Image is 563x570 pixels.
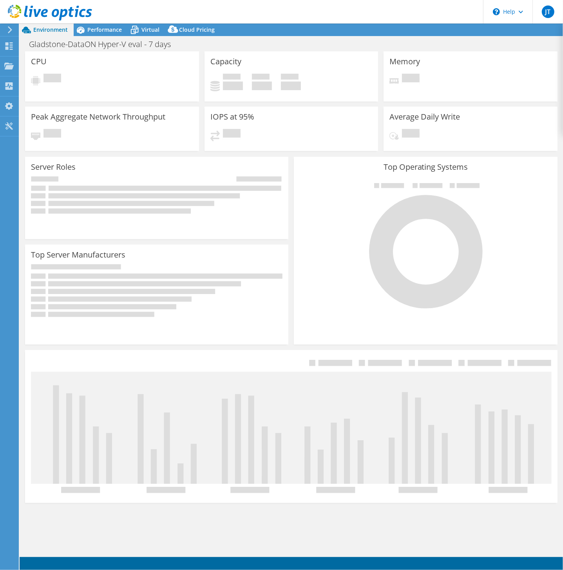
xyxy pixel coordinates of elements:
[402,74,420,84] span: Pending
[223,82,243,90] h4: 0 GiB
[31,57,47,66] h3: CPU
[210,57,241,66] h3: Capacity
[31,113,165,121] h3: Peak Aggregate Network Throughput
[223,129,241,140] span: Pending
[31,251,125,259] h3: Top Server Manufacturers
[252,82,272,90] h4: 0 GiB
[402,129,420,140] span: Pending
[43,74,61,84] span: Pending
[141,26,159,33] span: Virtual
[25,40,183,49] h1: Gladstone-DataON Hyper-V eval - 7 days
[389,113,460,121] h3: Average Daily Write
[389,57,420,66] h3: Memory
[179,26,215,33] span: Cloud Pricing
[542,5,554,18] span: JT
[43,129,61,140] span: Pending
[223,74,241,82] span: Used
[252,74,270,82] span: Free
[87,26,122,33] span: Performance
[31,163,76,171] h3: Server Roles
[33,26,68,33] span: Environment
[281,74,299,82] span: Total
[300,163,551,171] h3: Top Operating Systems
[281,82,301,90] h4: 0 GiB
[210,113,254,121] h3: IOPS at 95%
[493,8,500,15] svg: \n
